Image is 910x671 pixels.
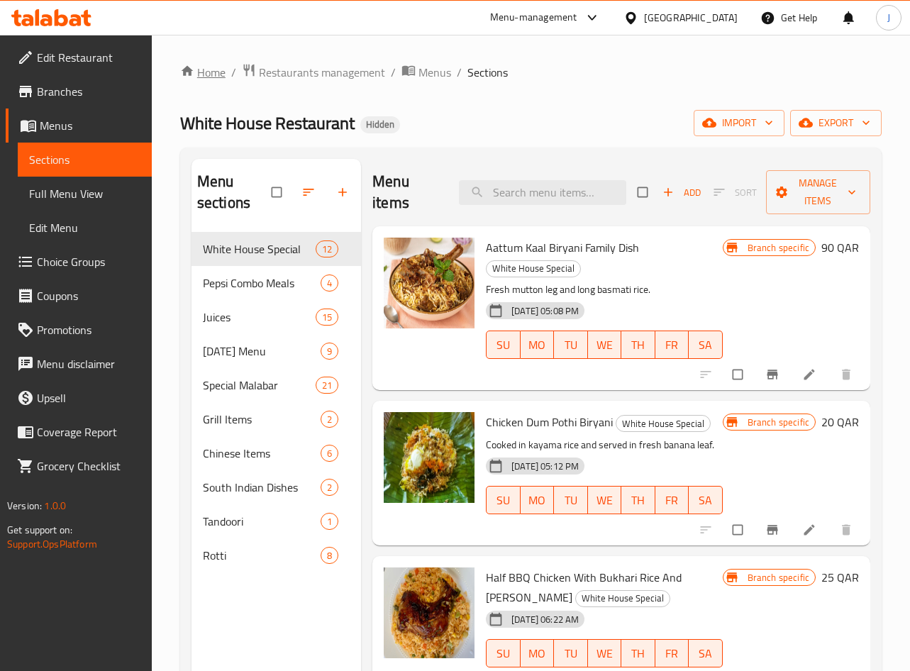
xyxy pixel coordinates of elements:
div: items [321,547,338,564]
span: Rotti [203,547,321,564]
div: Chinese Items [203,445,321,462]
button: SU [486,486,520,514]
button: SU [486,639,520,667]
div: Grill Items [203,411,321,428]
span: Aattum Kaal Biryani Family Dish [486,237,639,258]
span: TH [627,335,650,355]
span: SU [492,335,514,355]
span: 15 [316,311,338,324]
span: Add item [659,182,704,204]
div: South Indian Dishes2 [192,470,361,504]
li: / [391,64,396,81]
div: Menu-management [490,9,577,26]
button: TH [621,639,655,667]
a: Coverage Report [6,415,152,449]
span: Coupons [37,287,140,304]
span: Half BBQ Chicken With Bukhari Rice And [PERSON_NAME] [486,567,682,608]
a: Menus [401,63,451,82]
span: SA [694,335,717,355]
span: White House Special [616,416,710,432]
span: Branch specific [742,571,815,584]
button: Manage items [766,170,870,214]
button: MO [521,331,555,359]
button: WE [588,486,622,514]
span: Tandoori [203,513,321,530]
span: MO [526,490,549,511]
a: Promotions [6,313,152,347]
span: TU [560,335,582,355]
span: Sections [467,64,508,81]
span: export [801,114,870,132]
span: Get support on: [7,521,72,539]
span: SA [694,643,717,664]
button: export [790,110,882,136]
span: Menu disclaimer [37,355,140,372]
div: items [321,274,338,292]
a: Coupons [6,279,152,313]
span: Edit Restaurant [37,49,140,66]
a: Full Menu View [18,177,152,211]
button: FR [655,486,689,514]
span: TU [560,643,582,664]
button: WE [588,331,622,359]
div: Juices15 [192,300,361,334]
span: 1 [321,515,338,528]
h6: 20 QAR [821,412,859,432]
span: TU [560,490,582,511]
div: Hidden [360,116,400,133]
span: Promotions [37,321,140,338]
span: Hidden [360,118,400,131]
button: TH [621,331,655,359]
span: TH [627,490,650,511]
a: Branches [6,74,152,109]
div: items [316,309,338,326]
span: Edit Menu [29,219,140,236]
span: TH [627,643,650,664]
button: FR [655,639,689,667]
div: [GEOGRAPHIC_DATA] [644,10,738,26]
a: Grocery Checklist [6,449,152,483]
span: SA [694,490,717,511]
span: Juices [203,309,316,326]
span: Restaurants management [259,64,385,81]
span: WE [594,335,616,355]
div: items [321,479,338,496]
span: 2 [321,481,338,494]
span: Add [662,184,701,201]
button: SA [689,331,723,359]
button: TH [621,486,655,514]
span: WE [594,643,616,664]
span: 4 [321,277,338,290]
nav: Menu sections [192,226,361,578]
a: Menu disclaimer [6,347,152,381]
span: Special Malabar [203,377,316,394]
span: Sort sections [293,177,327,208]
button: SA [689,639,723,667]
div: Pepsi Combo Meals4 [192,266,361,300]
nav: breadcrumb [180,63,882,82]
div: items [321,411,338,428]
a: Edit Menu [18,211,152,245]
span: [DATE] 05:12 PM [506,460,584,473]
span: Full Menu View [29,185,140,202]
button: MO [521,639,555,667]
p: Fresh mutton leg and long basmati rice. [486,281,723,299]
span: FR [661,490,684,511]
li: / [457,64,462,81]
div: White House Special [486,260,581,277]
a: Restaurants management [242,63,385,82]
a: Home [180,64,226,81]
a: Menus [6,109,152,143]
span: Branch specific [742,416,815,429]
span: 8 [321,549,338,562]
span: Version: [7,497,42,515]
img: Chicken Dum Pothi Biryani [384,412,475,503]
a: Edit menu item [802,523,819,537]
div: Tandoori1 [192,504,361,538]
span: 2 [321,413,338,426]
p: Cooked in kayama rice and served in fresh banana leaf. [486,436,723,454]
button: Branch-specific-item [757,514,791,545]
span: FR [661,643,684,664]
